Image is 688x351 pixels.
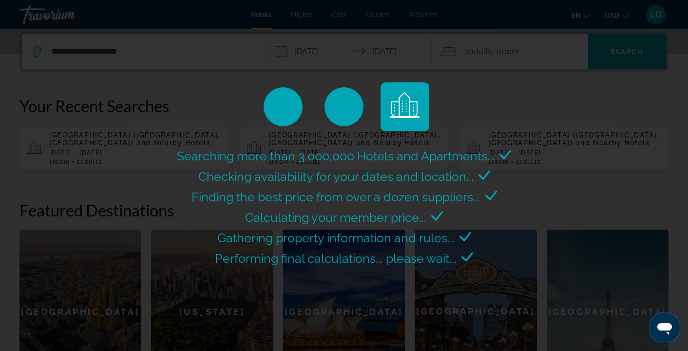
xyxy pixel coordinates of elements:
span: Calculating your member price... [245,210,426,225]
span: Finding the best price from over a dozen suppliers... [191,190,480,204]
span: Gathering property information and rules... [217,231,455,245]
span: Performing final calculations... please wait... [215,251,457,266]
span: Searching more than 3,000,000 Hotels and Apartments... [177,149,495,163]
iframe: Button to launch messaging window [649,312,680,343]
span: Checking availability for your dates and location... [198,169,474,184]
